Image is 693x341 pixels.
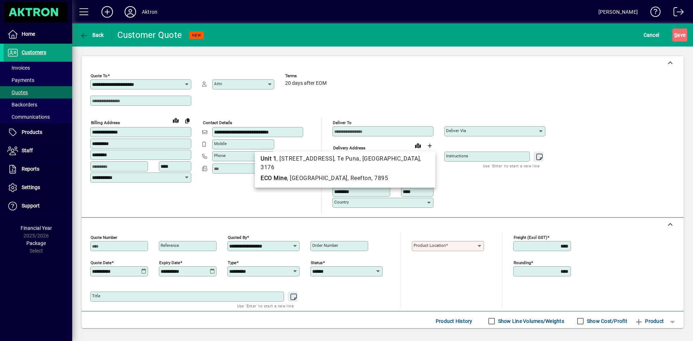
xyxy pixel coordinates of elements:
[348,175,372,182] span: , Reefton
[287,175,348,182] span: , [GEOGRAPHIC_DATA]
[371,175,388,182] span: , 7895
[359,155,420,162] span: , [GEOGRAPHIC_DATA]
[334,155,359,162] span: , Te Puna
[261,175,287,182] b: ECO Mine
[261,155,276,162] b: Unit 1
[276,155,334,162] span: , [STREET_ADDRESS]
